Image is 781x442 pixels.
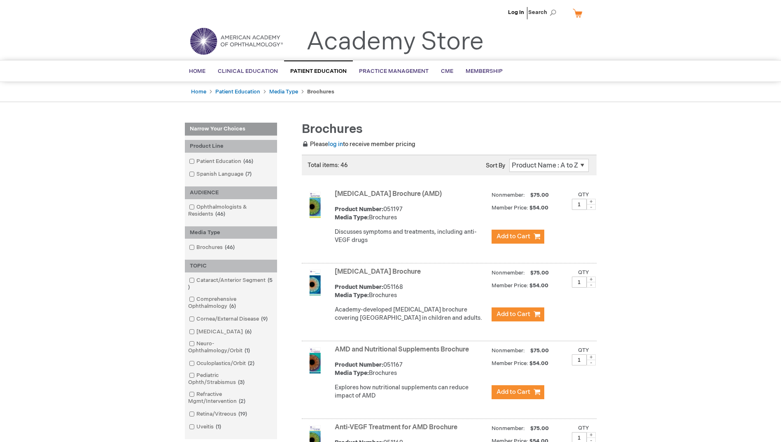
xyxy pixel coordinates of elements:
strong: Nonmember: [492,346,525,356]
span: 1 [214,423,223,430]
span: Practice Management [359,68,429,74]
a: log in [328,141,343,148]
strong: Nonmember: [492,423,525,434]
span: $75.00 [529,270,550,276]
a: Ophthalmologists & Residents46 [187,203,275,218]
span: 46 [213,211,227,217]
span: Search [528,4,560,21]
span: Please to receive member pricing [302,141,415,148]
p: Explores how nutritional supplements can reduce impact of AMD [335,384,487,400]
a: AMD and Nutritional Supplements Brochure [335,346,469,354]
input: Qty [572,199,587,210]
span: 2 [246,360,256,367]
div: AUDIENCE [185,186,277,199]
span: Home [189,68,205,74]
strong: Brochures [307,88,334,95]
span: $54.00 [529,360,550,367]
a: Patient Education46 [187,158,256,165]
strong: Product Number: [335,206,383,213]
a: Neuro-Ophthalmology/Orbit1 [187,340,275,355]
a: [MEDICAL_DATA] Brochure [335,268,421,276]
span: CME [441,68,453,74]
a: Patient Education [215,88,260,95]
a: [MEDICAL_DATA]6 [187,328,255,336]
p: Academy-developed [MEDICAL_DATA] brochure covering [GEOGRAPHIC_DATA] in children and adults. [335,306,487,322]
div: Product Line [185,140,277,153]
img: Amblyopia Brochure [302,270,328,296]
label: Qty [578,191,589,198]
div: 051167 Brochures [335,361,487,377]
input: Qty [572,354,587,365]
a: Media Type [269,88,298,95]
div: 051197 Brochures [335,205,487,222]
img: Age-Related Macular Degeneration Brochure (AMD) [302,192,328,218]
a: Refractive Mgmt/Intervention2 [187,391,275,405]
a: Pediatric Ophth/Strabismus3 [187,372,275,386]
input: Qty [572,277,587,288]
strong: Media Type: [335,292,369,299]
strong: Product Number: [335,361,383,368]
strong: Nonmember: [492,268,525,278]
button: Add to Cart [492,307,544,321]
a: Anti-VEGF Treatment for AMD Brochure [335,423,457,431]
label: Qty [578,269,589,276]
span: 19 [236,411,249,417]
strong: Media Type: [335,370,369,377]
strong: Member Price: [492,205,528,211]
div: Media Type [185,226,277,239]
button: Add to Cart [492,385,544,399]
span: 9 [259,316,270,322]
a: Cataract/Anterior Segment5 [187,277,275,291]
span: 1 [242,347,252,354]
a: Home [191,88,206,95]
a: [MEDICAL_DATA] Brochure (AMD) [335,190,442,198]
strong: Member Price: [492,360,528,367]
a: Oculoplastics/Orbit2 [187,360,258,368]
a: Retina/Vitreous19 [187,410,250,418]
strong: Product Number: [335,284,383,291]
span: Patient Education [290,68,347,74]
button: Add to Cart [492,230,544,244]
span: 6 [227,303,238,309]
a: Uveitis1 [187,423,224,431]
span: $75.00 [529,347,550,354]
span: Brochures [302,122,363,137]
label: Qty [578,347,589,354]
img: AMD and Nutritional Supplements Brochure [302,347,328,374]
div: TOPIC [185,260,277,272]
a: Comprehensive Ophthalmology6 [187,295,275,310]
span: Membership [466,68,503,74]
label: Sort By [486,162,505,169]
span: Total items: 46 [308,162,348,169]
strong: Member Price: [492,282,528,289]
span: 46 [241,158,255,165]
span: 6 [243,328,254,335]
span: Add to Cart [497,388,530,396]
span: 3 [236,379,247,386]
strong: Narrow Your Choices [185,123,277,136]
a: Academy Store [306,27,484,57]
span: $75.00 [529,425,550,432]
span: $75.00 [529,192,550,198]
strong: Nonmember: [492,190,525,200]
span: 2 [237,398,247,405]
a: Log In [508,9,524,16]
a: Cornea/External Disease9 [187,315,271,323]
span: Clinical Education [218,68,278,74]
span: 46 [223,244,237,251]
strong: Media Type: [335,214,369,221]
span: Add to Cart [497,233,530,240]
div: 051168 Brochures [335,283,487,300]
span: $54.00 [529,205,550,211]
span: Add to Cart [497,310,530,318]
a: Spanish Language7 [187,170,255,178]
a: Brochures46 [187,244,238,251]
p: Discusses symptoms and treatments, including anti-VEGF drugs [335,228,487,244]
span: $54.00 [529,282,550,289]
label: Qty [578,425,589,431]
span: 7 [243,171,254,177]
span: 5 [188,277,273,291]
